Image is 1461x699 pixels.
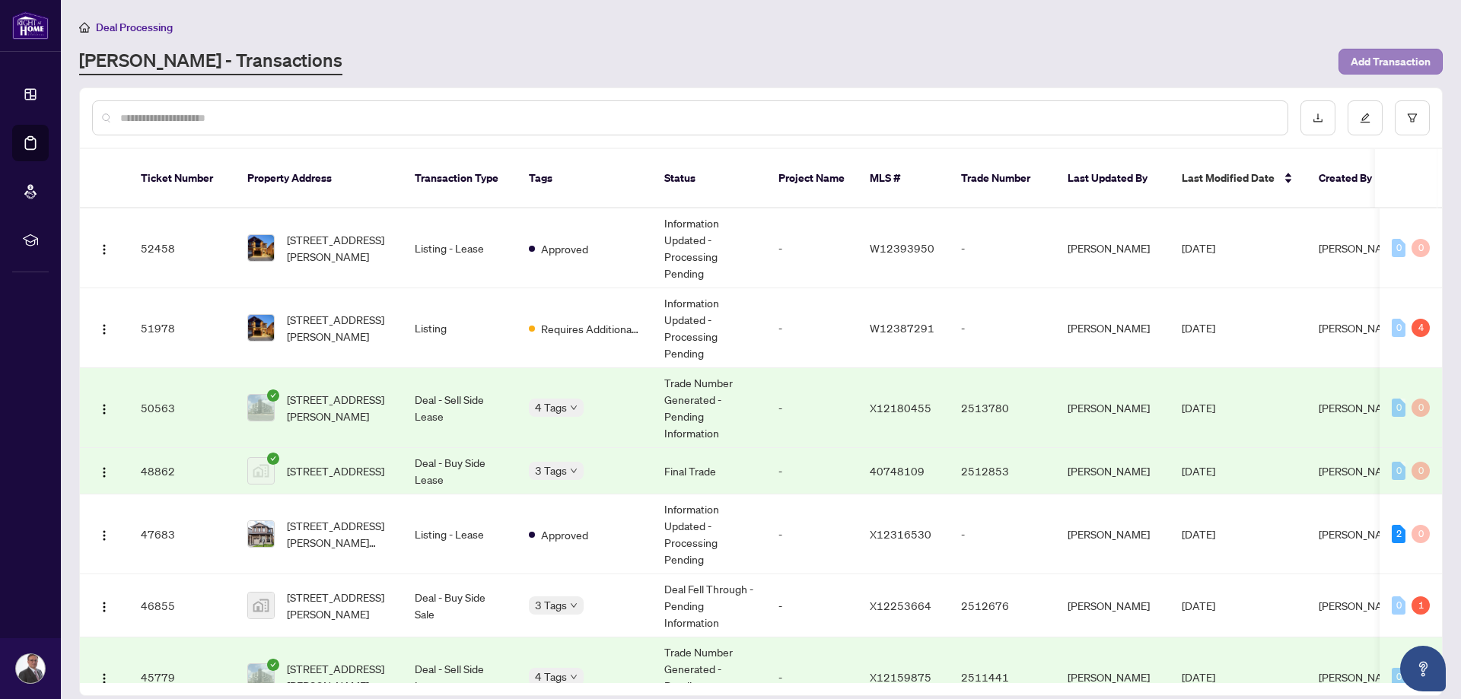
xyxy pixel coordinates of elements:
[949,574,1055,637] td: 2512676
[403,574,517,637] td: Deal - Buy Side Sale
[92,236,116,260] button: Logo
[1182,670,1215,684] span: [DATE]
[1055,149,1170,208] th: Last Updated By
[652,448,766,494] td: Final Trade
[541,320,640,337] span: Requires Additional Docs
[652,288,766,368] td: Information Updated - Processing Pending
[129,368,235,448] td: 50563
[92,593,116,618] button: Logo
[129,494,235,574] td: 47683
[1319,599,1401,612] span: [PERSON_NAME]
[652,494,766,574] td: Information Updated - Processing Pending
[98,601,110,613] img: Logo
[1412,319,1430,337] div: 4
[248,664,274,690] img: thumbnail-img
[287,391,390,424] span: [STREET_ADDRESS][PERSON_NAME]
[287,462,384,479] span: [STREET_ADDRESS]
[870,241,934,255] span: W12393950
[949,448,1055,494] td: 2512853
[535,462,567,479] span: 3 Tags
[1170,149,1307,208] th: Last Modified Date
[287,311,390,345] span: [STREET_ADDRESS][PERSON_NAME]
[129,288,235,368] td: 51978
[248,521,274,547] img: thumbnail-img
[1182,401,1215,415] span: [DATE]
[766,494,858,574] td: -
[1351,49,1431,74] span: Add Transaction
[766,288,858,368] td: -
[1055,208,1170,288] td: [PERSON_NAME]
[1412,239,1430,257] div: 0
[1348,100,1383,135] button: edit
[1407,113,1418,123] span: filter
[403,208,517,288] td: Listing - Lease
[517,149,652,208] th: Tags
[16,654,45,683] img: Profile Icon
[1392,399,1405,417] div: 0
[1319,241,1401,255] span: [PERSON_NAME]
[870,321,934,335] span: W12387291
[287,517,390,551] span: [STREET_ADDRESS][PERSON_NAME][PERSON_NAME]
[1392,319,1405,337] div: 0
[1392,668,1405,686] div: 0
[1182,599,1215,612] span: [DATE]
[287,231,390,265] span: [STREET_ADDRESS][PERSON_NAME]
[267,389,279,402] span: check-circle
[1300,100,1335,135] button: download
[1392,525,1405,543] div: 2
[248,593,274,618] img: thumbnail-img
[129,149,235,208] th: Ticket Number
[248,235,274,261] img: thumbnail-img
[248,458,274,484] img: thumbnail-img
[287,589,390,622] span: [STREET_ADDRESS][PERSON_NAME]
[766,574,858,637] td: -
[267,659,279,671] span: check-circle
[403,368,517,448] td: Deal - Sell Side Lease
[949,208,1055,288] td: -
[403,288,517,368] td: Listing
[98,243,110,256] img: Logo
[1319,670,1401,684] span: [PERSON_NAME]
[129,574,235,637] td: 46855
[287,660,390,694] span: [STREET_ADDRESS][PERSON_NAME]
[570,602,578,609] span: down
[1055,288,1170,368] td: [PERSON_NAME]
[129,448,235,494] td: 48862
[949,149,1055,208] th: Trade Number
[1182,321,1215,335] span: [DATE]
[766,208,858,288] td: -
[1395,100,1430,135] button: filter
[570,673,578,681] span: down
[1313,113,1323,123] span: download
[98,403,110,415] img: Logo
[541,240,588,257] span: Approved
[129,208,235,288] td: 52458
[1319,321,1401,335] span: [PERSON_NAME]
[535,668,567,685] span: 4 Tags
[541,526,588,543] span: Approved
[870,464,925,478] span: 40748109
[248,395,274,421] img: thumbnail-img
[949,288,1055,368] td: -
[1055,368,1170,448] td: [PERSON_NAME]
[858,149,949,208] th: MLS #
[1319,464,1401,478] span: [PERSON_NAME]
[1412,596,1430,615] div: 1
[1400,646,1446,691] button: Open asap
[92,459,116,483] button: Logo
[570,467,578,475] span: down
[870,527,931,541] span: X12316530
[1412,462,1430,480] div: 0
[98,466,110,478] img: Logo
[1055,448,1170,494] td: [PERSON_NAME]
[1412,399,1430,417] div: 0
[403,494,517,574] td: Listing - Lease
[535,596,567,614] span: 3 Tags
[652,368,766,448] td: Trade Number Generated - Pending Information
[1182,170,1275,186] span: Last Modified Date
[92,665,116,689] button: Logo
[98,529,110,542] img: Logo
[96,21,173,34] span: Deal Processing
[949,494,1055,574] td: -
[403,149,517,208] th: Transaction Type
